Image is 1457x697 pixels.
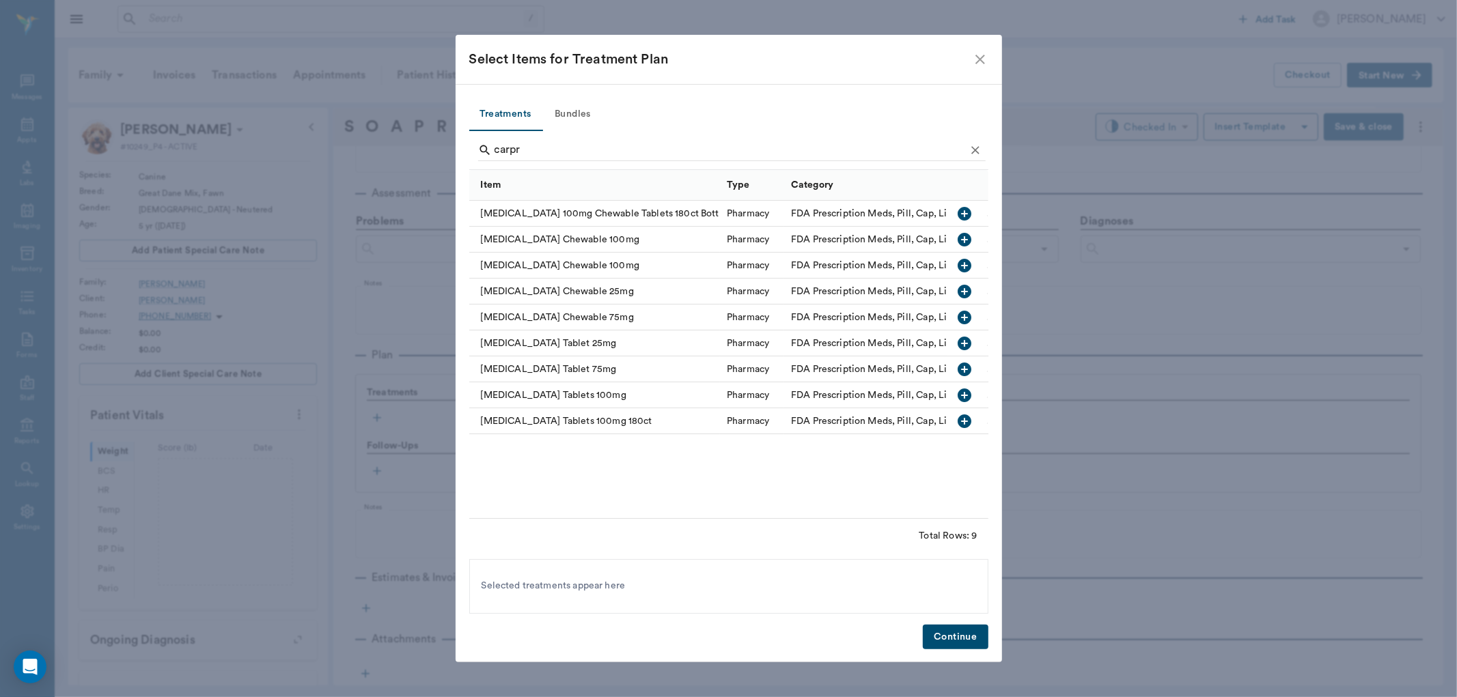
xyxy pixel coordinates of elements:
div: Pharmacy [727,285,769,298]
div: FDA Prescription Meds, Pill, Cap, Liquid, Etc. [791,337,988,350]
button: Clear [965,140,986,160]
div: [MEDICAL_DATA] 100mg Chewable Tablets 180ct Bottle [469,201,721,227]
div: FDA Prescription Meds, Pill, Cap, Liquid, Etc. [791,285,988,298]
div: [MEDICAL_DATA] Tablets 100mg [469,382,721,408]
div: Category [784,170,1040,201]
div: Pharmacy [727,259,769,272]
div: Pharmacy [727,414,769,428]
div: Pharmacy [727,337,769,350]
div: Pharmacy [727,311,769,324]
div: [MEDICAL_DATA] Chewable 100mg [469,227,721,253]
div: FDA Prescription Meds, Pill, Cap, Liquid, Etc. [791,233,988,246]
div: Total Rows: 9 [919,529,977,543]
div: Category [791,166,833,204]
div: [MEDICAL_DATA] Tablet 25mg [469,330,721,356]
div: Pharmacy [727,388,769,402]
div: [MEDICAL_DATA] Tablet 75mg [469,356,721,382]
input: Find a treatment [495,139,965,161]
div: FDA Prescription Meds, Pill, Cap, Liquid, Etc. [791,388,988,402]
div: Search [478,139,986,164]
div: FDA Prescription Meds, Pill, Cap, Liquid, Etc. [791,311,988,324]
div: [MEDICAL_DATA] Chewable 100mg [469,253,721,279]
div: Open Intercom Messenger [14,651,46,683]
div: Item [469,170,721,201]
div: Type [720,170,784,201]
div: [MEDICAL_DATA] Chewable 25mg [469,279,721,304]
button: Continue [923,625,988,650]
div: Pharmacy [727,362,769,376]
button: Bundles [542,98,604,131]
div: FDA Prescription Meds, Pill, Cap, Liquid, Etc. [791,259,988,272]
div: FDA Prescription Meds, Pill, Cap, Liquid, Etc. [791,414,988,428]
div: [MEDICAL_DATA] Chewable 75mg [469,304,721,330]
div: Pharmacy [727,207,769,221]
div: Select Items for Treatment Plan [469,48,972,70]
div: Item [481,166,501,204]
button: close [972,51,988,68]
div: FDA Prescription Meds, Pill, Cap, Liquid, Etc. [791,362,988,376]
div: [MEDICAL_DATA] Tablets 100mg 180ct [469,408,721,434]
div: Pharmacy [727,233,769,246]
button: Treatments [469,98,542,131]
div: FDA Prescription Meds, Pill, Cap, Liquid, Etc. [791,207,988,221]
span: Selected treatments appear here [482,579,626,593]
div: Type [727,166,750,204]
